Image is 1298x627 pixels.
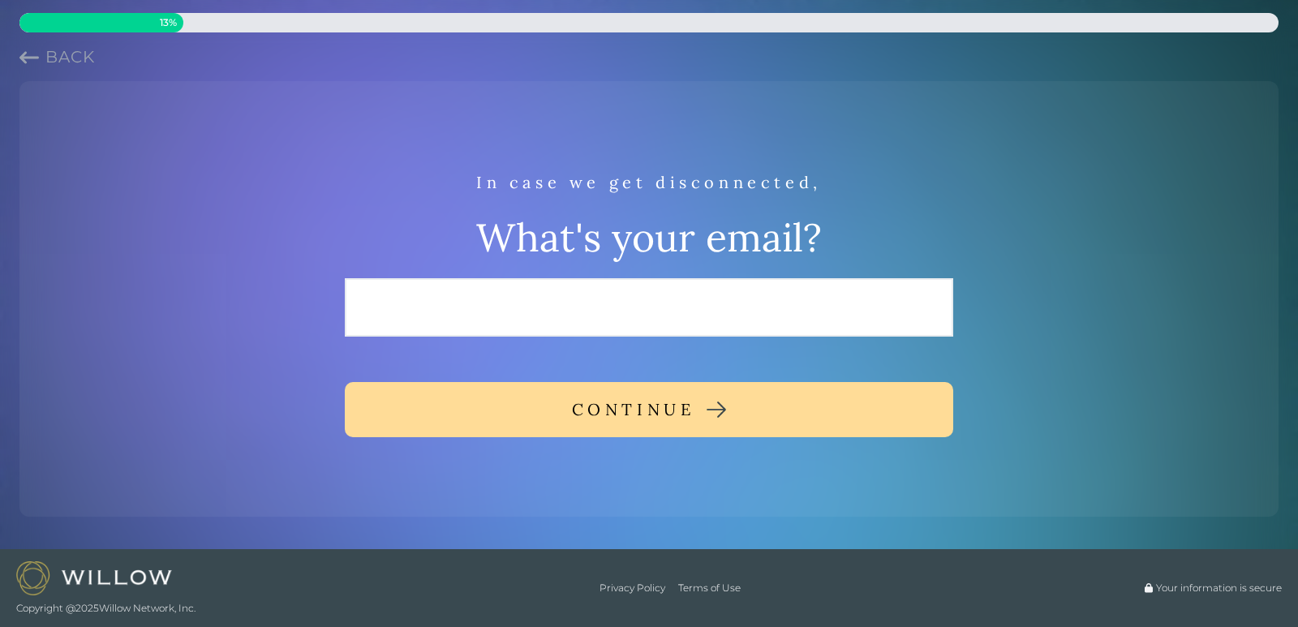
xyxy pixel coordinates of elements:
[19,16,177,29] span: 13 %
[1156,582,1282,595] span: Your information is secure
[678,582,741,595] a: Terms of Use
[19,45,95,68] button: Previous question
[16,602,196,615] span: Copyright @ 2025 Willow Network, Inc.
[19,13,183,32] div: 13% complete
[476,168,822,197] div: In case we get disconnected,
[16,561,172,595] img: Willow logo
[45,47,95,67] span: Back
[476,213,822,262] div: What's your email?
[345,382,953,437] button: CONTINUE
[600,582,665,595] a: Privacy Policy
[572,395,695,424] div: CONTINUE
